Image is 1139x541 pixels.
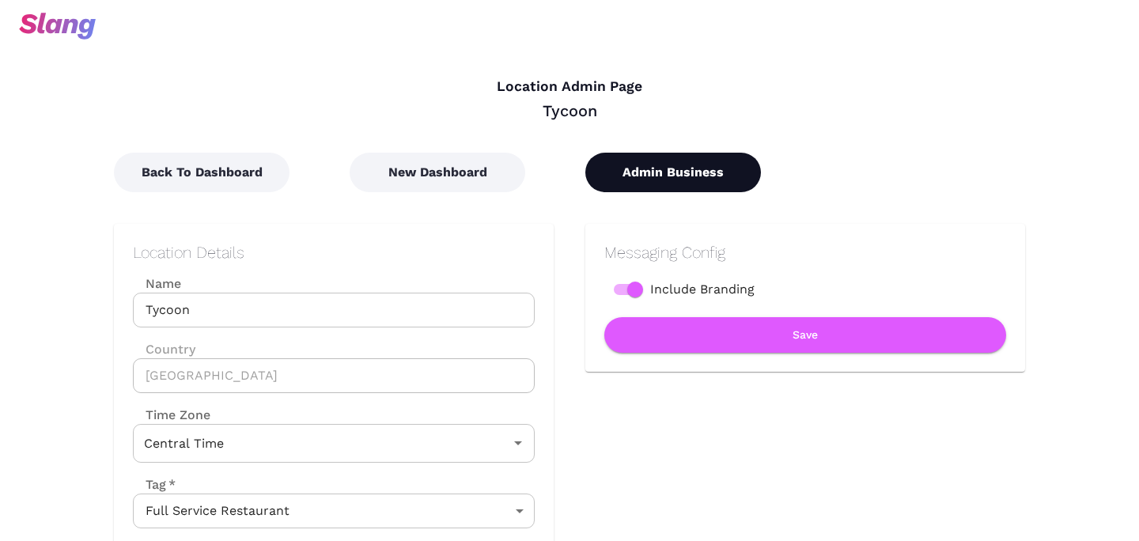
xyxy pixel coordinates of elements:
[585,165,761,180] a: Admin Business
[114,100,1025,121] div: Tycoon
[114,78,1025,96] h4: Location Admin Page
[604,317,1006,353] button: Save
[133,340,535,358] label: Country
[350,153,525,192] button: New Dashboard
[507,432,529,454] button: Open
[650,280,755,299] span: Include Branding
[133,406,535,424] label: Time Zone
[114,165,289,180] a: Back To Dashboard
[133,243,535,262] h2: Location Details
[133,274,535,293] label: Name
[350,165,525,180] a: New Dashboard
[19,13,96,40] img: svg+xml;base64,PHN2ZyB3aWR0aD0iOTciIGhlaWdodD0iMzQiIHZpZXdCb3g9IjAgMCA5NyAzNCIgZmlsbD0ibm9uZSIgeG...
[604,243,1006,262] h2: Messaging Config
[585,153,761,192] button: Admin Business
[133,494,535,528] div: Full Service Restaurant
[133,475,176,494] label: Tag
[114,153,289,192] button: Back To Dashboard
